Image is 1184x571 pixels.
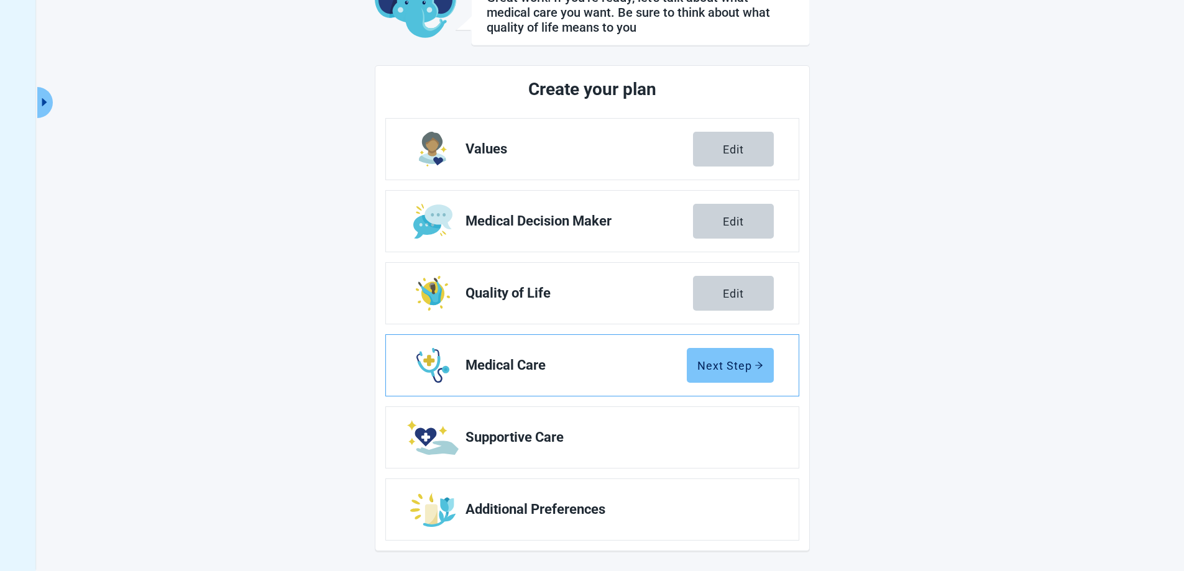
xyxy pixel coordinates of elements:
a: Edit Supportive Care section [386,407,799,468]
a: Edit Values section [386,119,799,180]
h2: Create your plan [432,76,753,103]
button: Next Steparrow-right [687,348,774,383]
div: Edit [723,287,744,299]
div: Edit [723,143,744,155]
button: Edit [693,276,774,311]
a: Edit Medical Care section [386,335,799,396]
span: Values [466,142,693,157]
span: Medical Care [466,358,687,373]
span: arrow-right [755,361,763,370]
span: Supportive Care [466,430,764,445]
span: Quality of Life [466,286,693,301]
span: caret-right [39,96,50,108]
div: Next Step [697,359,763,372]
a: Edit Medical Decision Maker section [386,191,799,252]
div: Edit [723,215,744,227]
span: Additional Preferences [466,502,764,517]
span: Medical Decision Maker [466,214,693,229]
a: Edit Quality of Life section [386,263,799,324]
button: Edit [693,204,774,239]
a: Edit Additional Preferences section [386,479,799,540]
button: Edit [693,132,774,167]
button: Expand menu [37,87,53,118]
